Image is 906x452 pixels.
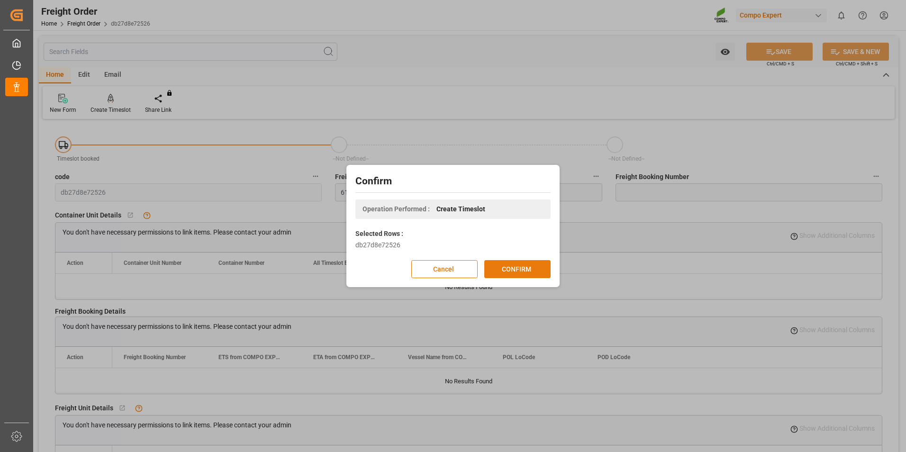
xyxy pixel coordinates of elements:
label: Selected Rows : [355,229,403,239]
button: Cancel [411,260,478,278]
span: Operation Performed : [362,204,430,214]
div: db27d8e72526 [355,240,551,250]
span: Create Timeslot [436,204,485,214]
button: CONFIRM [484,260,551,278]
h2: Confirm [355,174,551,189]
